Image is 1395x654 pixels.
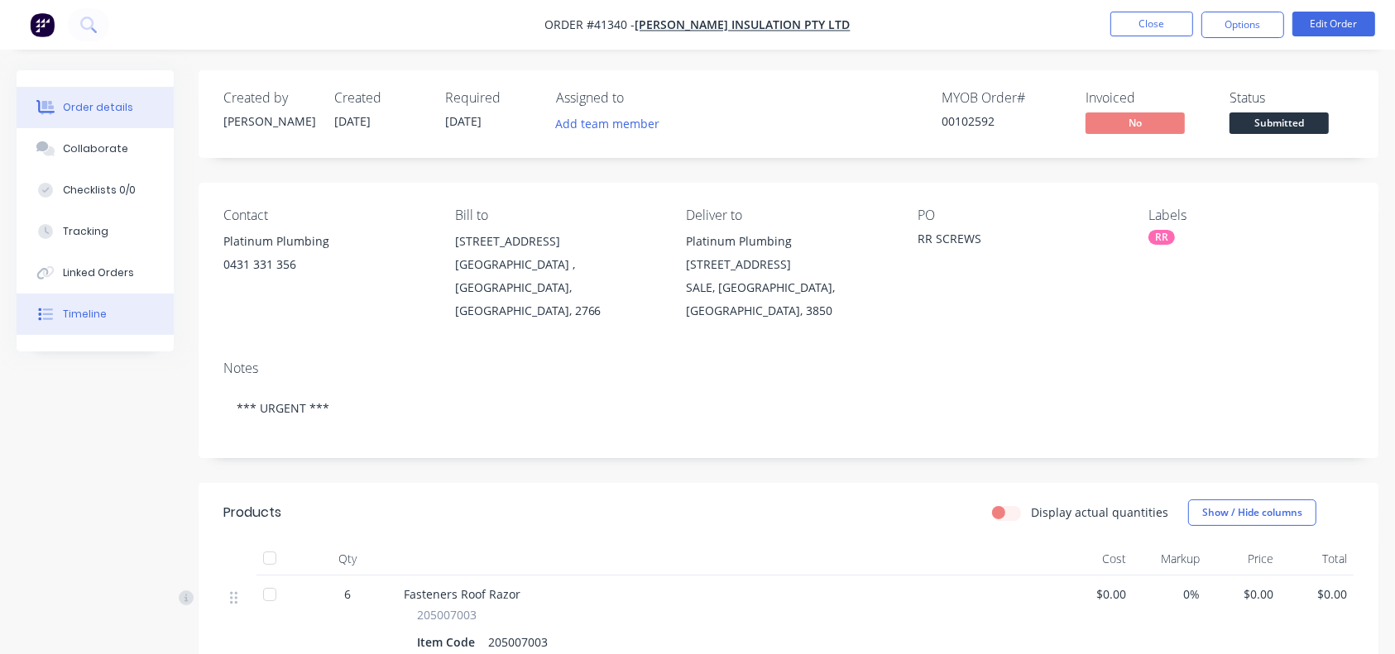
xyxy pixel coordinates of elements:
div: Notes [223,360,1354,376]
div: Platinum Plumbing [STREET_ADDRESS]SALE, [GEOGRAPHIC_DATA], [GEOGRAPHIC_DATA], 3850 [686,230,891,322]
div: Total [1280,542,1354,575]
label: Display actual quantities [1031,504,1168,521]
img: Factory [30,12,55,37]
div: [STREET_ADDRESS] [455,230,660,253]
div: 205007003 [482,630,554,654]
span: No [1086,112,1185,133]
div: Order details [63,100,133,115]
div: MYOB Order # [942,90,1066,106]
button: Linked Orders [17,252,174,294]
div: Collaborate [63,141,128,156]
span: Fasteners Roof Razor [404,586,520,602]
button: Tracking [17,211,174,252]
div: 00102592 [942,112,1066,130]
button: Edit Order [1292,12,1375,36]
div: RR [1148,230,1175,245]
div: Checklists 0/0 [63,183,136,198]
button: Add team member [556,112,669,135]
div: Created by [223,90,314,106]
span: Order #41340 - [545,17,635,33]
div: RR SCREWS [918,230,1123,253]
span: [DATE] [334,113,371,129]
div: Required [445,90,536,106]
div: Created [334,90,425,106]
span: $0.00 [1287,585,1347,603]
div: Invoiced [1086,90,1210,106]
div: Platinum Plumbing [STREET_ADDRESS] [686,230,891,276]
div: Markup [1133,542,1206,575]
div: 0431 331 356 [223,253,429,276]
span: Submitted [1230,112,1329,133]
span: [DATE] [445,113,482,129]
div: PO [918,208,1123,223]
div: Cost [1059,542,1133,575]
span: $0.00 [1066,585,1126,603]
div: Deliver to [686,208,891,223]
button: Add team member [547,112,669,135]
button: Submitted [1230,112,1329,137]
div: Contact [223,208,429,223]
button: Show / Hide columns [1188,499,1316,526]
div: Tracking [63,224,108,239]
div: [PERSON_NAME] [223,112,314,130]
div: Bill to [455,208,660,223]
button: Checklists 0/0 [17,169,174,211]
button: Collaborate [17,128,174,169]
div: Qty [298,542,397,575]
button: Timeline [17,294,174,335]
div: SALE, [GEOGRAPHIC_DATA], [GEOGRAPHIC_DATA], 3850 [686,276,891,322]
button: Order details [17,87,174,128]
a: [PERSON_NAME] Insulation Pty Ltd [635,17,851,33]
span: 205007003 [417,606,477,623]
span: 0% [1139,585,1200,603]
div: [GEOGRAPHIC_DATA] , [GEOGRAPHIC_DATA], [GEOGRAPHIC_DATA], 2766 [455,253,660,322]
div: [STREET_ADDRESS][GEOGRAPHIC_DATA] , [GEOGRAPHIC_DATA], [GEOGRAPHIC_DATA], 2766 [455,230,660,322]
span: 6 [344,585,351,603]
div: Timeline [63,307,107,322]
button: Close [1110,12,1193,36]
div: Assigned to [556,90,721,106]
div: Labels [1148,208,1354,223]
div: Platinum Plumbing0431 331 356 [223,230,429,283]
div: Price [1206,542,1280,575]
div: Item Code [417,630,482,654]
div: Status [1230,90,1354,106]
span: $0.00 [1213,585,1273,603]
div: Products [223,503,281,523]
button: Options [1201,12,1284,38]
div: Linked Orders [63,265,134,280]
div: Platinum Plumbing [223,230,429,253]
